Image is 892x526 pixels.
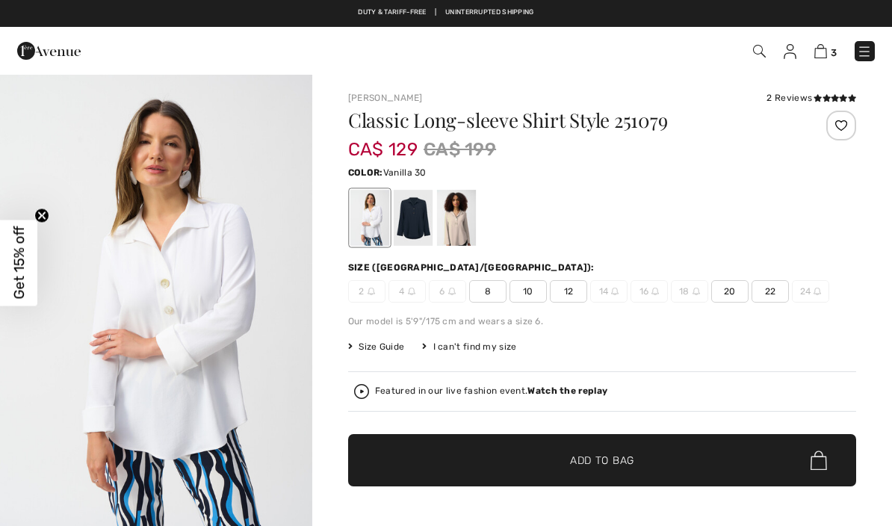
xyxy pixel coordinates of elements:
img: ring-m.svg [693,288,700,295]
div: Moonstone [437,190,476,246]
img: 1ère Avenue [17,36,81,66]
a: 3 [814,42,837,60]
h1: Classic Long-sleeve Shirt Style 251079 [348,111,772,130]
img: ring-m.svg [368,288,375,295]
img: ring-m.svg [814,288,821,295]
button: Add to Bag [348,434,856,486]
img: ring-m.svg [611,288,619,295]
span: 14 [590,280,628,303]
a: 1ère Avenue [17,43,81,57]
span: CA$ 199 [424,136,496,163]
span: Add to Bag [570,453,634,468]
span: CA$ 129 [348,124,418,160]
span: 20 [711,280,749,303]
span: 18 [671,280,708,303]
span: 3 [831,47,837,58]
img: My Info [784,44,796,59]
img: Menu [857,44,872,59]
span: 16 [631,280,668,303]
div: Midnight Blue [394,190,433,246]
div: Size ([GEOGRAPHIC_DATA]/[GEOGRAPHIC_DATA]): [348,261,598,274]
span: 24 [792,280,829,303]
a: [PERSON_NAME] [348,93,423,103]
div: Vanilla 30 [350,190,389,246]
span: Vanilla 30 [383,167,427,178]
strong: Watch the replay [527,386,607,396]
button: Close teaser [34,208,49,223]
span: 8 [469,280,507,303]
img: ring-m.svg [651,288,659,295]
div: I can't find my size [422,340,516,353]
iframe: Opens a widget where you can chat to one of our agents [793,481,877,519]
span: 12 [550,280,587,303]
img: ring-m.svg [448,288,456,295]
span: 6 [429,280,466,303]
span: 2 [348,280,385,303]
img: Shopping Bag [814,44,827,58]
div: Our model is 5'9"/175 cm and wears a size 6. [348,315,856,328]
span: Color: [348,167,383,178]
img: Search [753,45,766,58]
span: Size Guide [348,340,404,353]
span: 10 [510,280,547,303]
div: 2 Reviews [766,91,856,105]
div: Featured in our live fashion event. [375,386,607,396]
span: 4 [388,280,426,303]
img: ring-m.svg [408,288,415,295]
img: Watch the replay [354,384,369,399]
img: Bag.svg [811,451,827,470]
span: 22 [752,280,789,303]
span: Get 15% off [10,226,28,300]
